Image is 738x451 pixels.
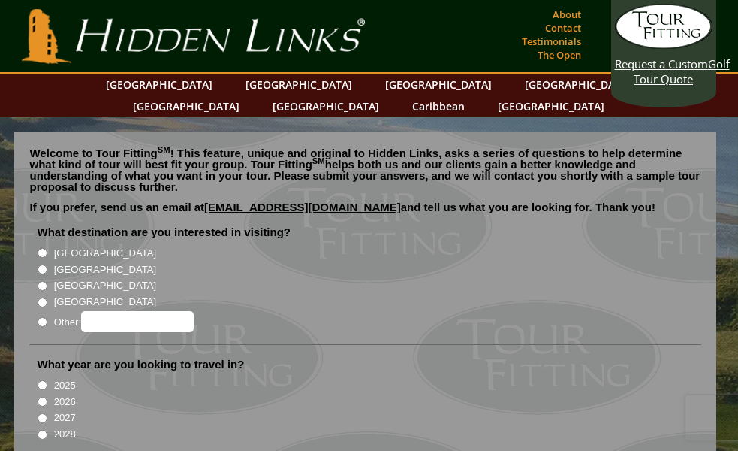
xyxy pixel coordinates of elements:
input: Other: [81,311,194,332]
label: [GEOGRAPHIC_DATA] [54,262,156,277]
sup: SM [312,156,325,165]
a: Testimonials [518,31,585,52]
a: [GEOGRAPHIC_DATA] [378,74,499,95]
span: Request a Custom [615,56,708,71]
a: [GEOGRAPHIC_DATA] [517,74,639,95]
label: [GEOGRAPHIC_DATA] [54,246,156,261]
label: [GEOGRAPHIC_DATA] [54,278,156,293]
p: If you prefer, send us an email at and tell us what you are looking for. Thank you! [29,201,700,224]
a: [EMAIL_ADDRESS][DOMAIN_NAME] [204,201,401,213]
a: Request a CustomGolf Tour Quote [615,4,712,86]
a: [GEOGRAPHIC_DATA] [98,74,220,95]
a: About [549,4,585,25]
label: What destination are you interested in visiting? [37,225,291,240]
label: [GEOGRAPHIC_DATA] [54,295,156,310]
label: 2028 [54,427,76,442]
a: [GEOGRAPHIC_DATA] [125,95,247,117]
label: What year are you looking to travel in? [37,357,244,372]
a: Caribbean [405,95,472,117]
a: [GEOGRAPHIC_DATA] [238,74,360,95]
a: [GEOGRAPHIC_DATA] [265,95,387,117]
label: 2027 [54,410,76,425]
label: Other: [54,311,194,332]
label: 2026 [54,395,76,410]
a: [GEOGRAPHIC_DATA] [490,95,612,117]
a: The Open [534,44,585,65]
sup: SM [158,145,170,154]
p: Welcome to Tour Fitting ! This feature, unique and original to Hidden Links, asks a series of que... [29,147,700,192]
a: Contact [541,17,585,38]
label: 2025 [54,378,76,393]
